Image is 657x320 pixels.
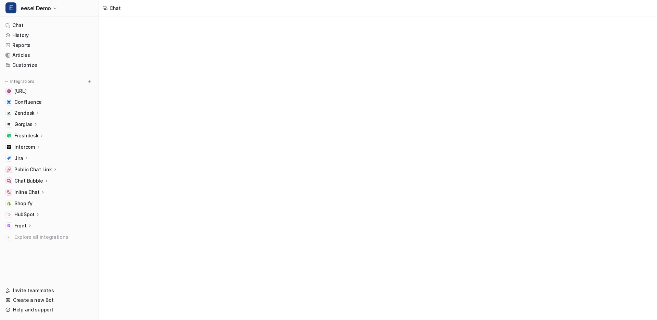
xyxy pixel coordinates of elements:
span: Explore all integrations [14,232,93,243]
a: ShopifyShopify [3,199,95,208]
div: Chat [109,4,121,12]
a: Create a new Bot [3,295,95,305]
img: Intercom [7,145,11,149]
span: Shopify [14,200,33,207]
a: Chat [3,21,95,30]
img: explore all integrations [5,234,12,241]
span: Confluence [14,99,42,106]
a: ConfluenceConfluence [3,97,95,107]
img: Chat Bubble [7,179,11,183]
p: Front [14,222,27,229]
p: Intercom [14,144,35,150]
img: menu_add.svg [87,79,92,84]
img: Inline Chat [7,190,11,194]
p: Gorgias [14,121,33,128]
a: History [3,30,95,40]
button: Integrations [3,78,37,85]
p: Inline Chat [14,189,40,196]
span: E [5,2,16,13]
a: Customize [3,60,95,70]
p: Integrations [10,79,35,84]
img: Zendesk [7,111,11,115]
a: Invite teammates [3,286,95,295]
img: Front [7,224,11,228]
img: Confluence [7,100,11,104]
img: Gorgias [7,122,11,126]
a: Explore all integrations [3,232,95,242]
img: expand menu [4,79,9,84]
p: Freshdesk [14,132,38,139]
p: Public Chat Link [14,166,52,173]
p: HubSpot [14,211,35,218]
a: Reports [3,40,95,50]
a: Articles [3,50,95,60]
p: Chat Bubble [14,177,43,184]
a: docs.eesel.ai[URL] [3,86,95,96]
img: Jira [7,156,11,160]
span: [URL] [14,88,27,95]
span: eesel Demo [21,3,51,13]
img: docs.eesel.ai [7,89,11,93]
img: HubSpot [7,212,11,217]
img: Freshdesk [7,134,11,138]
p: Zendesk [14,110,35,116]
img: Public Chat Link [7,168,11,172]
img: Shopify [7,201,11,206]
p: Jira [14,155,23,162]
a: Help and support [3,305,95,315]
